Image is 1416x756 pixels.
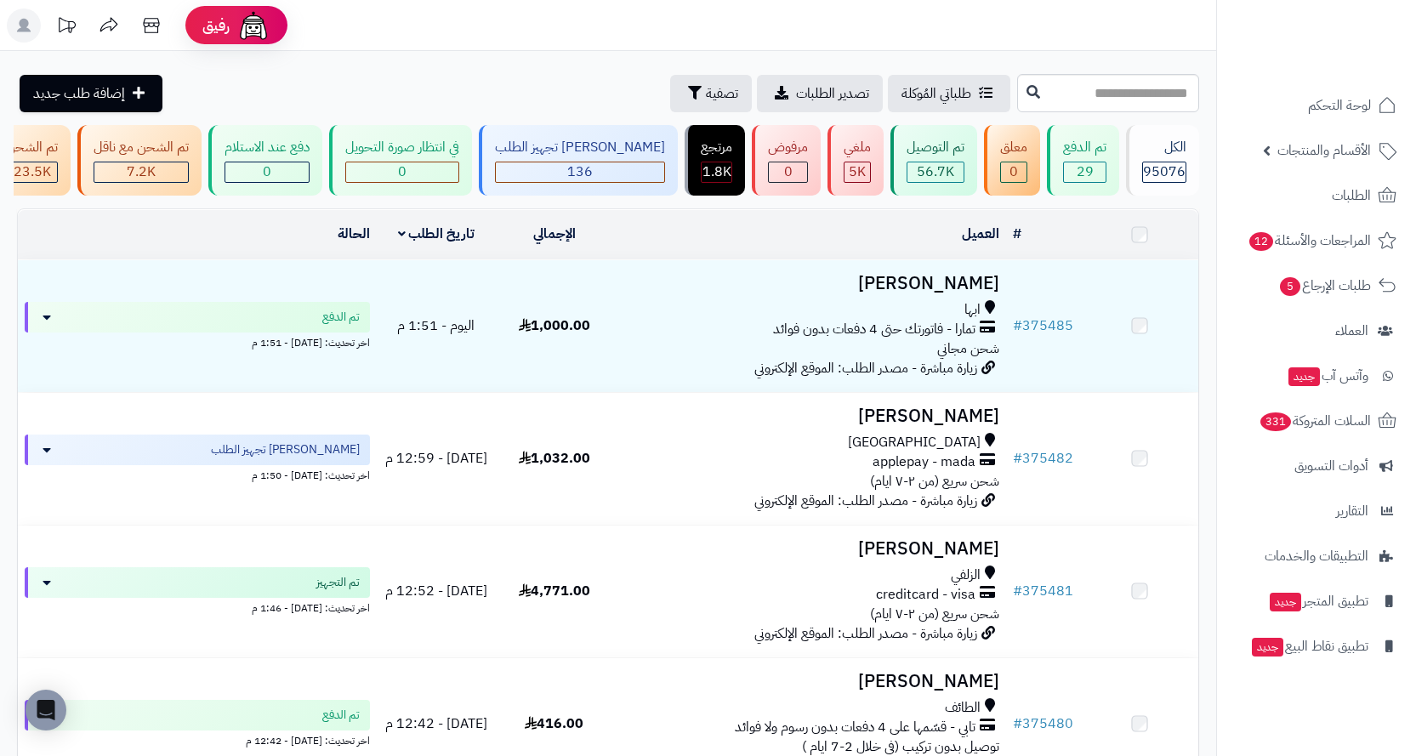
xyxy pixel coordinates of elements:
img: ai-face.png [236,9,270,43]
span: 5K [849,162,866,182]
span: # [1013,581,1022,601]
span: جديد [1288,367,1320,386]
a: تطبيق نقاط البيعجديد [1227,626,1406,667]
a: إضافة طلب جديد [20,75,162,112]
div: Open Intercom Messenger [26,690,66,730]
a: #375481 [1013,581,1073,601]
span: زيارة مباشرة - مصدر الطلب: الموقع الإلكتروني [754,491,977,511]
a: التقارير [1227,491,1406,531]
a: وآتس آبجديد [1227,355,1406,396]
a: تم الشحن مع ناقل 7.2K [74,125,205,196]
div: ملغي [844,138,871,157]
a: في انتظار صورة التحويل 0 [326,125,475,196]
a: #375485 [1013,315,1073,336]
a: دفع عند الاستلام 0 [205,125,326,196]
span: شحن مجاني [937,338,999,359]
div: مرفوض [768,138,808,157]
span: العملاء [1335,319,1368,343]
img: logo-2.png [1300,48,1400,83]
div: 0 [769,162,807,182]
h3: [PERSON_NAME] [620,274,999,293]
span: التطبيقات والخدمات [1265,544,1368,568]
span: 136 [567,162,593,182]
span: تطبيق نقاط البيع [1250,634,1368,658]
a: تصدير الطلبات [757,75,883,112]
span: زيارة مباشرة - مصدر الطلب: الموقع الإلكتروني [754,358,977,378]
span: الأقسام والمنتجات [1277,139,1371,162]
div: [PERSON_NAME] تجهيز الطلب [495,138,665,157]
div: الكل [1142,138,1186,157]
a: تم التوصيل 56.7K [887,125,981,196]
span: جديد [1252,638,1283,657]
h3: [PERSON_NAME] [620,406,999,426]
a: مرتجع 1.8K [681,125,748,196]
div: اخر تحديث: [DATE] - 1:50 م [25,465,370,483]
span: الطلبات [1332,184,1371,207]
span: اليوم - 1:51 م [397,315,475,336]
a: طلباتي المُوكلة [888,75,1010,112]
span: 0 [263,162,271,182]
span: شحن سريع (من ٢-٧ ايام) [870,604,999,624]
span: أدوات التسويق [1294,454,1368,478]
span: 4,771.00 [519,581,590,601]
div: معلق [1000,138,1027,157]
span: # [1013,315,1022,336]
div: 4975 [844,162,870,182]
div: اخر تحديث: [DATE] - 12:42 م [25,730,370,748]
span: زيارة مباشرة - مصدر الطلب: الموقع الإلكتروني [754,623,977,644]
span: creditcard - visa [876,585,975,605]
h3: [PERSON_NAME] [620,672,999,691]
a: معلق 0 [981,125,1044,196]
button: تصفية [670,75,752,112]
span: وآتس آب [1287,364,1368,388]
div: اخر تحديث: [DATE] - 1:46 م [25,598,370,616]
span: 29 [1077,162,1094,182]
span: [DATE] - 12:52 م [385,581,487,601]
a: السلات المتروكة331 [1227,401,1406,441]
span: 0 [784,162,793,182]
a: العميل [962,224,999,244]
div: 0 [225,162,309,182]
span: لوحة التحكم [1308,94,1371,117]
span: تطبيق المتجر [1268,589,1368,613]
a: الطلبات [1227,175,1406,216]
span: 5 [1280,277,1300,296]
span: تصفية [706,83,738,104]
span: تصدير الطلبات [796,83,869,104]
span: 331 [1260,412,1291,431]
span: 23.5K [14,162,51,182]
span: # [1013,448,1022,469]
div: تم الشحن [6,138,58,157]
span: جديد [1270,593,1301,611]
span: تمارا - فاتورتك حتى 4 دفعات بدون فوائد [773,320,975,339]
span: 416.00 [525,713,583,734]
span: applepay - mada [873,452,975,472]
div: 1813 [702,162,731,182]
a: تطبيق المتجرجديد [1227,581,1406,622]
span: # [1013,713,1022,734]
span: ابها [964,300,981,320]
span: [DATE] - 12:42 م [385,713,487,734]
div: 0 [1001,162,1026,182]
span: طلبات الإرجاع [1278,274,1371,298]
div: في انتظار صورة التحويل [345,138,459,157]
span: 12 [1249,232,1273,251]
a: ملغي 5K [824,125,887,196]
span: إضافة طلب جديد [33,83,125,104]
span: طلباتي المُوكلة [901,83,971,104]
a: طلبات الإرجاع5 [1227,265,1406,306]
span: تم الدفع [322,309,360,326]
span: الزلفي [951,566,981,585]
div: تم التوصيل [907,138,964,157]
a: أدوات التسويق [1227,446,1406,486]
a: #375480 [1013,713,1073,734]
span: شحن سريع (من ٢-٧ ايام) [870,471,999,492]
span: تم الدفع [322,707,360,724]
span: 7.2K [127,162,156,182]
span: 0 [1009,162,1018,182]
a: [PERSON_NAME] تجهيز الطلب 136 [475,125,681,196]
span: 0 [398,162,407,182]
a: تاريخ الطلب [398,224,475,244]
a: تم الدفع 29 [1044,125,1123,196]
div: مرتجع [701,138,732,157]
